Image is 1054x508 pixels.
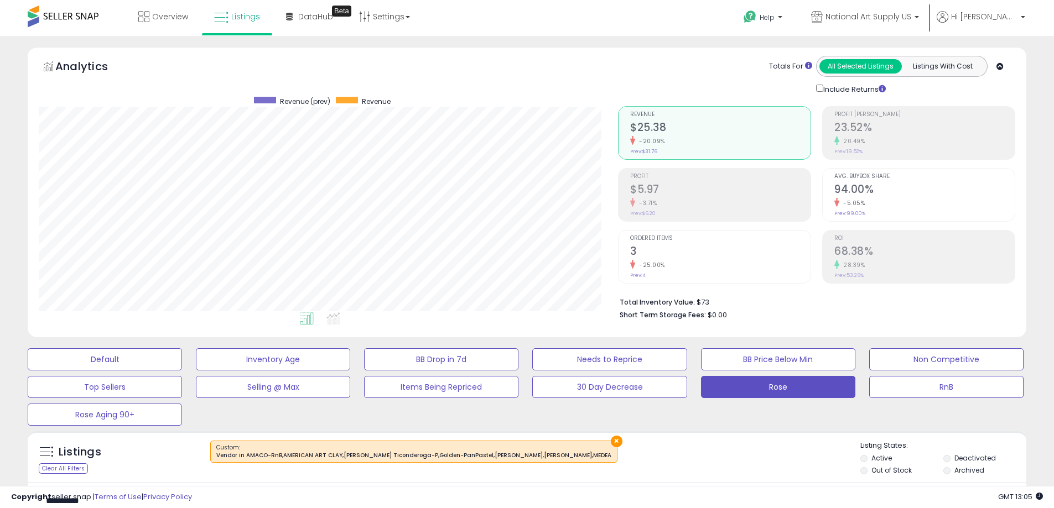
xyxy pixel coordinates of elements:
div: Vendor in AMACO-RnB,AMERICAN ART CLAY,[PERSON_NAME] Ticonderoga-P,Golden-PanPastel,[PERSON_NAME],... [216,452,611,459]
button: Selling @ Max [196,376,350,398]
a: Hi [PERSON_NAME] [937,11,1025,36]
small: Prev: $31.76 [630,148,657,155]
div: Clear All Filters [39,463,88,474]
button: BB Drop in 7d [364,348,518,370]
span: Revenue [630,112,811,118]
button: Needs to Reprice [532,348,687,370]
span: Ordered Items [630,235,811,242]
button: Rose Aging 90+ [28,404,182,426]
b: Short Term Storage Fees: [620,310,706,320]
button: × [611,436,622,447]
button: Rose [701,376,855,398]
label: Active [871,453,892,463]
small: 20.49% [839,137,865,145]
h5: Listings [59,444,101,460]
span: Profit [630,174,811,180]
small: -5.05% [839,199,865,207]
a: Help [735,2,793,36]
span: Revenue [362,97,391,106]
label: Archived [954,465,984,475]
small: -20.09% [635,137,665,145]
small: -3.71% [635,199,657,207]
small: Prev: $6.20 [630,210,656,217]
h2: 3 [630,245,811,260]
small: -25.00% [635,261,665,269]
span: DataHub [298,11,333,22]
strong: Copyright [11,491,51,502]
span: National Art Supply US [825,11,911,22]
span: Revenue (prev) [280,97,330,106]
button: Top Sellers [28,376,182,398]
h2: 23.52% [834,121,1015,136]
span: Custom: [216,443,611,460]
span: Avg. Buybox Share [834,174,1015,180]
button: Non Competitive [869,348,1024,370]
span: Hi [PERSON_NAME] [951,11,1017,22]
h5: Analytics [55,59,129,77]
button: All Selected Listings [819,59,902,74]
div: Include Returns [808,82,899,95]
button: RnB [869,376,1024,398]
button: Inventory Age [196,348,350,370]
small: Prev: 4 [630,272,646,279]
div: Totals For [769,61,812,72]
label: Deactivated [954,453,996,463]
li: $73 [620,295,1007,308]
h2: $25.38 [630,121,811,136]
small: Prev: 53.26% [834,272,864,279]
span: $0.00 [708,310,727,320]
button: 30 Day Decrease [532,376,687,398]
h2: 94.00% [834,183,1015,198]
span: 2025-09-16 13:05 GMT [998,491,1043,502]
small: 28.39% [839,261,865,269]
div: Tooltip anchor [332,6,351,17]
span: ROI [834,235,1015,242]
span: Help [760,13,775,22]
small: Prev: 19.52% [834,148,863,155]
small: Prev: 99.00% [834,210,865,217]
p: Listing States: [860,441,1026,451]
div: seller snap | | [11,492,192,502]
button: Listings With Cost [901,59,984,74]
b: Total Inventory Value: [620,297,695,307]
button: Items Being Repriced [364,376,518,398]
button: Default [28,348,182,370]
span: Overview [152,11,188,22]
label: Out of Stock [871,465,912,475]
span: Listings [231,11,260,22]
h2: $5.97 [630,183,811,198]
button: BB Price Below Min [701,348,855,370]
i: Get Help [743,10,757,24]
span: Profit [PERSON_NAME] [834,112,1015,118]
h2: 68.38% [834,245,1015,260]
